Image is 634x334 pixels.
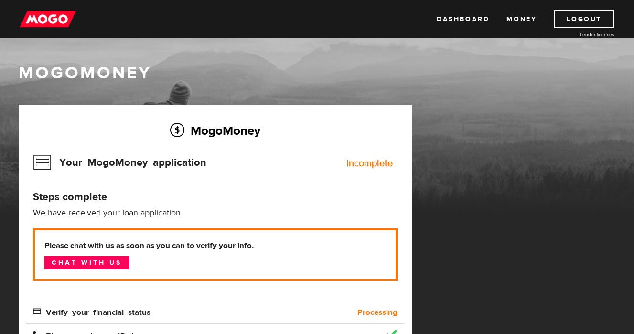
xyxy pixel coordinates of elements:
a: Dashboard [437,10,489,28]
div: Incomplete [346,159,393,168]
span: Verify your financial status [33,307,150,315]
h2: MogoMoney [33,120,398,140]
b: Please chat with us as soon as you can to verify your info. [44,240,386,251]
a: Lender licences [543,31,614,38]
img: mogo_logo-11ee424be714fa7cbb0f0f49df9e16ec.png [20,10,76,28]
a: Logout [554,10,614,28]
h4: Steps complete [33,190,398,204]
h1: MogoMoney [19,63,616,83]
a: Chat with us [44,256,129,269]
a: Money [506,10,537,28]
h3: Your MogoMoney application [33,150,206,175]
b: Processing [357,307,398,318]
p: We have received your loan application [33,207,398,219]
